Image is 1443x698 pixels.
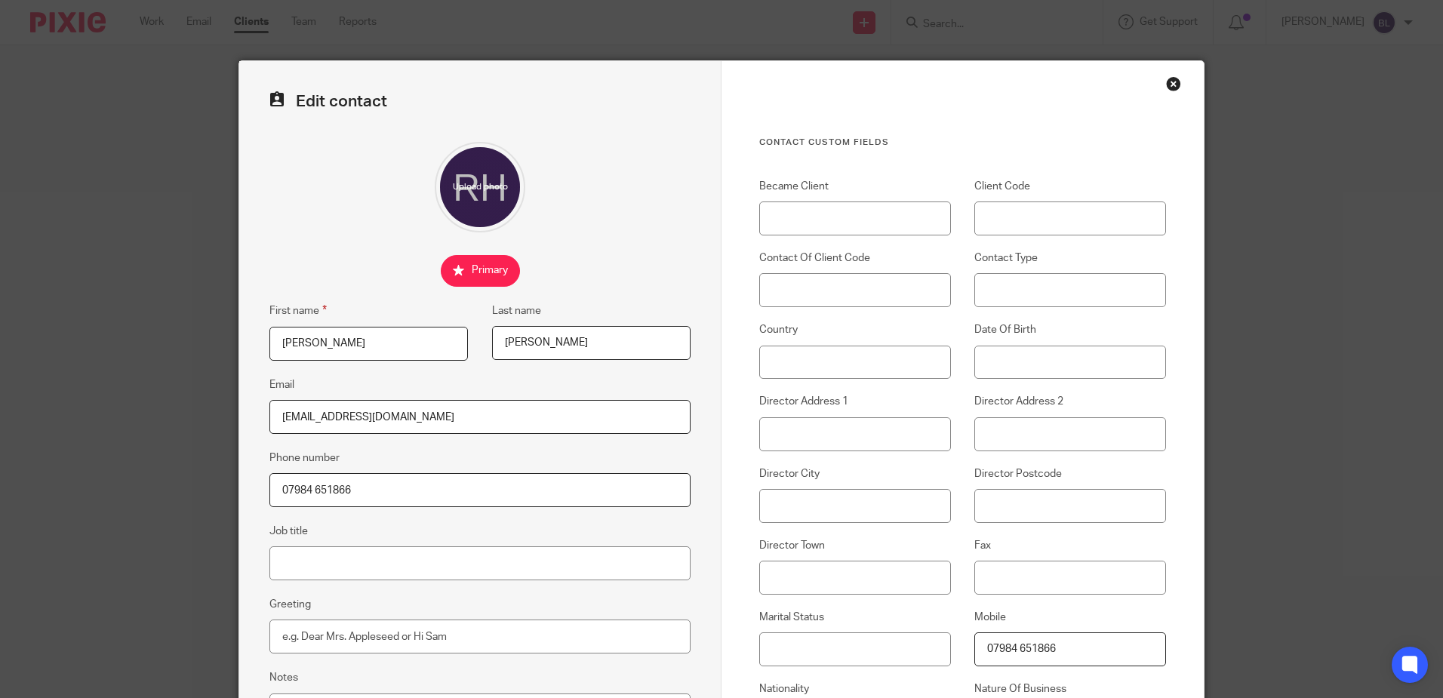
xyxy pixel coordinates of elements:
[269,302,327,319] label: First name
[759,137,1166,149] h3: Contact Custom fields
[269,620,691,653] input: e.g. Dear Mrs. Appleseed or Hi Sam
[974,466,1166,481] label: Director Postcode
[759,251,951,266] label: Contact Of Client Code
[974,681,1166,696] label: Nature Of Business
[759,538,951,553] label: Director Town
[974,538,1166,553] label: Fax
[269,597,311,612] label: Greeting
[269,91,691,112] h2: Edit contact
[492,303,541,318] label: Last name
[974,610,1166,625] label: Mobile
[759,681,951,696] label: Nationality
[269,377,294,392] label: Email
[974,251,1166,266] label: Contact Type
[269,524,308,539] label: Job title
[759,394,951,409] label: Director Address 1
[759,466,951,481] label: Director City
[974,394,1166,409] label: Director Address 2
[1166,76,1181,91] div: Close this dialog window
[269,670,298,685] label: Notes
[759,179,951,194] label: Became Client
[974,179,1166,194] label: Client Code
[759,610,951,625] label: Marital Status
[974,322,1166,337] label: Date Of Birth
[269,450,340,466] label: Phone number
[759,322,951,337] label: Country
